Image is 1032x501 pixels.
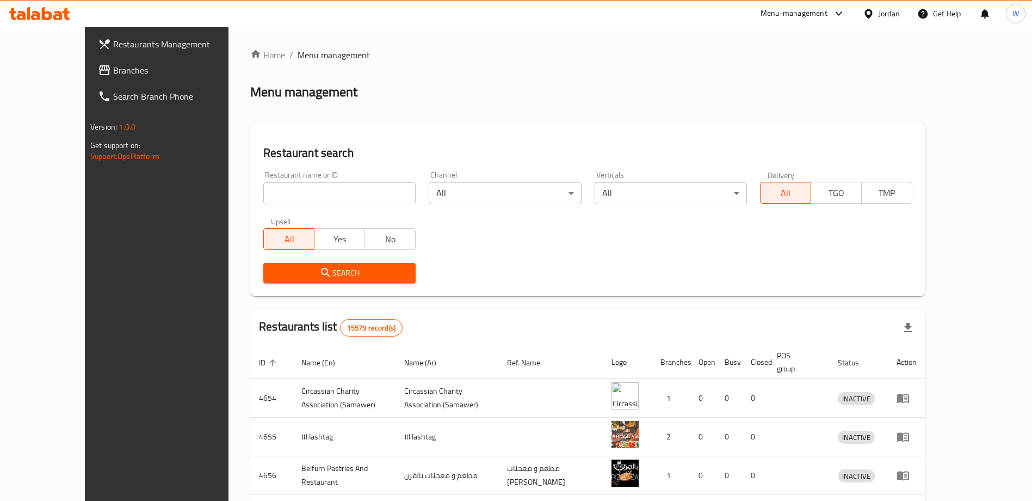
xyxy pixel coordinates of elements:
td: 1 [652,456,690,495]
th: Closed [742,346,768,379]
button: Search [263,263,416,283]
nav: breadcrumb [250,48,925,62]
td: مطعم و معجنات بالفرن [396,456,498,495]
td: 0 [690,456,716,495]
span: Menu management [298,48,370,62]
div: Export file [895,315,921,341]
td: مطعم و معجنات [PERSON_NAME] [498,456,603,495]
td: 0 [716,456,742,495]
a: Support.OpsPlatform [90,149,159,163]
span: Name (En) [301,356,349,369]
div: All [595,182,747,204]
span: No [369,231,411,247]
li: / [289,48,293,62]
input: Search for restaurant name or ID.. [263,182,416,204]
td: 0 [690,418,716,456]
a: Restaurants Management [89,31,257,57]
span: 15579 record(s) [341,323,402,333]
span: INACTIVE [838,431,875,444]
td: 0 [742,418,768,456]
h2: Restaurants list [259,319,403,337]
label: Delivery [768,171,795,179]
td: 0 [690,379,716,418]
td: Belfurn Pastries And Restaurant [293,456,396,495]
span: Search [272,266,407,280]
td: 0 [716,418,742,456]
img: #Hashtag [611,421,639,448]
span: INACTIVE [838,470,875,482]
span: ID [259,356,280,369]
button: TGO [811,182,862,204]
span: TMP [866,185,908,201]
button: No [364,228,416,250]
td: ​Circassian ​Charity ​Association​ (Samawer) [396,379,498,418]
span: Name (Ar) [404,356,450,369]
div: Jordan [879,8,900,20]
div: Menu [897,430,917,443]
td: 4654 [250,379,293,418]
button: Yes [314,228,365,250]
button: TMP [861,182,912,204]
td: 4655 [250,418,293,456]
td: 0 [742,456,768,495]
div: Menu-management [761,7,827,20]
h2: Restaurant search [263,145,912,161]
span: POS group [777,349,816,375]
div: Menu [897,392,917,405]
span: Branches [113,64,249,77]
th: Open [690,346,716,379]
td: 0 [716,379,742,418]
img: ​Circassian ​Charity ​Association​ (Samawer) [611,382,639,410]
th: Logo [603,346,652,379]
td: 2 [652,418,690,456]
span: Search Branch Phone [113,90,249,103]
button: All [760,182,811,204]
span: Restaurants Management [113,38,249,51]
span: 1.0.0 [119,120,135,134]
label: Upsell [271,217,291,225]
img: Belfurn Pastries And Restaurant [611,460,639,487]
th: Busy [716,346,742,379]
a: Home [250,48,285,62]
div: Menu [897,469,917,482]
td: #Hashtag [396,418,498,456]
th: Branches [652,346,690,379]
a: Branches [89,57,257,83]
span: All [268,231,310,247]
span: INACTIVE [838,393,875,405]
td: 4656 [250,456,293,495]
span: Get support on: [90,138,140,152]
div: INACTIVE [838,469,875,482]
span: TGO [815,185,857,201]
td: #Hashtag [293,418,396,456]
button: All [263,228,314,250]
span: Version: [90,120,117,134]
span: Status [838,356,873,369]
span: Ref. Name [507,356,554,369]
span: Yes [319,231,361,247]
div: Total records count [340,319,403,337]
div: INACTIVE [838,431,875,444]
span: W [1012,8,1019,20]
a: Search Branch Phone [89,83,257,109]
td: ​Circassian ​Charity ​Association​ (Samawer) [293,379,396,418]
td: 0 [742,379,768,418]
h2: Menu management [250,83,357,101]
td: 1 [652,379,690,418]
th: Action [888,346,925,379]
div: All [429,182,581,204]
span: All [765,185,807,201]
